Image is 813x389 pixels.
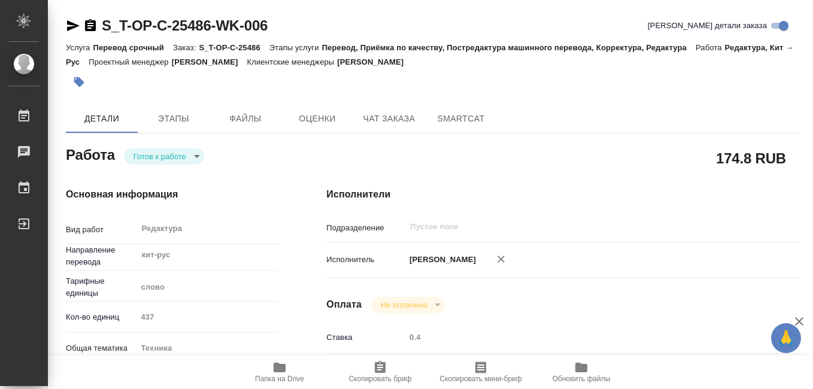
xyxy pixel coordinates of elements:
[289,111,346,126] span: Оценки
[136,277,278,297] div: слово
[66,69,92,95] button: Добавить тэг
[83,19,98,33] button: Скопировать ссылку
[488,246,514,272] button: Удалить исполнителя
[776,326,796,351] span: 🙏
[326,187,800,202] h4: Исполнители
[531,355,632,389] button: Обновить файлы
[247,57,338,66] p: Клиентские менеджеры
[66,275,136,299] p: Тарифные единицы
[330,355,430,389] button: Скопировать бриф
[136,308,278,326] input: Пустое поле
[66,19,80,33] button: Скопировать ссылку для ЯМессенджера
[66,43,93,52] p: Услуга
[322,43,696,52] p: Перевод, Приёмка по качеству, Постредактура машинного перевода, Корректура, Редактура
[66,311,136,323] p: Кол-во единиц
[145,111,202,126] span: Этапы
[326,222,405,234] p: Подразделение
[73,111,131,126] span: Детали
[430,355,531,389] button: Скопировать мини-бриф
[696,43,725,52] p: Работа
[405,329,760,346] input: Пустое поле
[93,43,173,52] p: Перевод срочный
[269,43,322,52] p: Этапы услуги
[255,375,304,383] span: Папка на Drive
[130,151,190,162] button: Готов к работе
[405,254,476,266] p: [PERSON_NAME]
[229,355,330,389] button: Папка на Drive
[199,43,269,52] p: S_T-OP-C-25486
[326,297,362,312] h4: Оплата
[173,43,199,52] p: Заказ:
[89,57,171,66] p: Проектный менеджер
[124,148,204,165] div: Готов к работе
[377,300,430,310] button: Не оплачена
[553,375,611,383] span: Обновить файлы
[326,254,405,266] p: Исполнитель
[648,20,767,32] span: [PERSON_NAME] детали заказа
[409,220,732,234] input: Пустое поле
[66,143,115,165] h2: Работа
[716,148,786,168] h2: 174.8 RUB
[102,17,268,34] a: S_T-OP-C-25486-WK-006
[217,111,274,126] span: Файлы
[66,187,278,202] h4: Основная информация
[348,375,411,383] span: Скопировать бриф
[439,375,521,383] span: Скопировать мини-бриф
[66,224,136,236] p: Вид работ
[432,111,490,126] span: SmartCat
[771,323,801,353] button: 🙏
[66,342,136,354] p: Общая тематика
[136,338,278,358] div: Техника
[360,111,418,126] span: Чат заказа
[326,332,405,344] p: Ставка
[337,57,412,66] p: [PERSON_NAME]
[371,297,445,313] div: Готов к работе
[172,57,247,66] p: [PERSON_NAME]
[66,244,136,268] p: Направление перевода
